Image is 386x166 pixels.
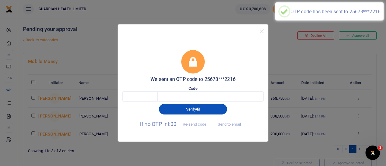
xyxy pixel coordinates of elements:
[378,146,383,150] span: 1
[159,104,227,114] button: Verify
[290,9,381,14] div: OTP code has been sent to 25678***2216
[257,27,266,36] button: Close
[365,146,380,160] iframe: Intercom live chat
[168,121,176,127] span: !:00
[188,86,197,92] label: Code
[140,121,212,127] span: If no OTP in
[122,77,264,83] h5: We sent an OTP code to 25678***2216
